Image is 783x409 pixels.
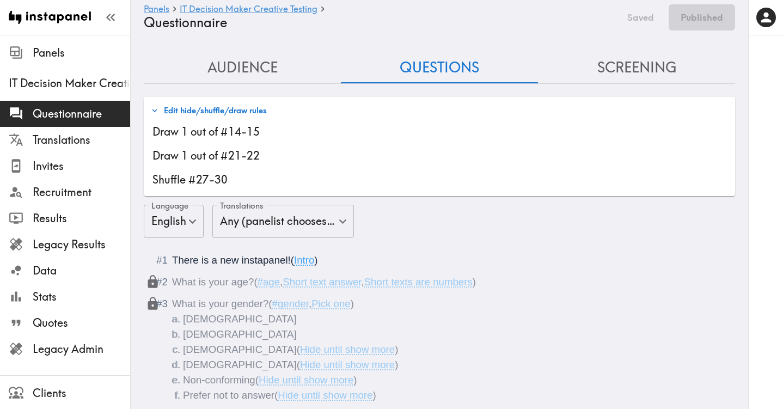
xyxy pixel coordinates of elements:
span: What is your gender? [172,298,268,309]
span: Data [33,263,130,278]
div: Shuffle [152,172,726,187]
a: IT Decision Maker Creative Testing [180,4,317,15]
span: , [280,276,283,288]
span: ( [297,344,300,355]
span: Hide until show more [300,344,395,355]
span: #14-15 [221,125,260,138]
span: ( [255,374,259,386]
span: Translations [33,132,130,148]
a: Panels [144,4,169,15]
button: Edit hide/shuffle/draw rules [148,101,270,120]
button: Audience [144,52,341,83]
span: Invites [33,158,130,174]
span: ) [353,374,357,386]
span: Short texts are numbers [364,276,473,288]
span: Intro [294,254,314,266]
span: [DEMOGRAPHIC_DATA] [183,344,297,355]
span: Prefer not to answer [183,389,274,401]
span: Recruitment [33,185,130,200]
span: Hide until show more [259,374,353,386]
span: ( [268,298,272,309]
span: Quotes [33,315,130,331]
span: ( [254,276,257,288]
label: Translations [220,200,264,212]
span: Questionnaire [33,106,130,121]
div: English [144,205,204,239]
span: Hide until show more [278,389,372,401]
span: ( [274,389,278,401]
span: What is your age? [172,276,254,288]
span: Short text answer [283,276,361,288]
span: ) [314,254,317,266]
span: ( [291,254,294,266]
span: Clients [33,386,130,401]
span: IT Decision Maker Creative Testing [9,76,130,91]
span: Results [33,211,130,226]
span: ) [351,298,354,309]
span: ) [395,359,398,370]
h4: Questionnaire [144,15,613,30]
div: Draw 1 out of [152,124,726,139]
span: Panels [33,45,130,60]
div: Draw 1 out of [152,148,726,163]
span: [DEMOGRAPHIC_DATA] [183,359,297,370]
span: ) [473,276,476,288]
div: Questionnaire Audience/Questions/Screening Tab Navigation [144,52,735,83]
span: Stats [33,289,130,304]
span: There is a new instapanel! [172,254,291,266]
span: #27-30 [188,173,228,186]
span: Non-conforming [183,374,255,386]
span: ( [297,359,300,370]
span: #21-22 [221,149,260,162]
span: Legacy Admin [33,341,130,357]
span: Hide until show more [300,359,395,370]
span: Legacy Results [33,237,130,252]
span: Pick one [311,298,351,309]
span: ) [372,389,376,401]
button: Questions [341,52,538,83]
label: Language [151,200,188,212]
span: , [361,276,364,288]
span: ) [395,344,398,355]
span: [DEMOGRAPHIC_DATA] [183,328,297,340]
div: Any (panelist chooses any language Instapanel supports, and the questionnaire is auto-translated) [212,205,354,239]
button: Screening [538,52,735,83]
span: , [309,298,311,309]
span: #gender [272,298,309,309]
span: [DEMOGRAPHIC_DATA] [183,313,297,325]
span: #age [258,276,280,288]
